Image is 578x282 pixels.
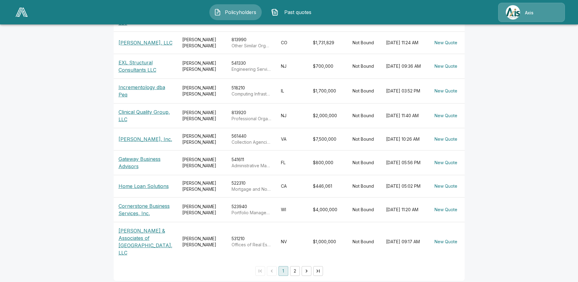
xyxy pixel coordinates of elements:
button: New Quote [432,37,460,49]
td: VA [276,128,308,150]
td: Not Bound [348,175,381,197]
div: [PERSON_NAME] [PERSON_NAME] [182,85,222,97]
td: NJ [276,103,308,128]
td: Not Bound [348,150,381,175]
td: Not Bound [348,197,381,222]
td: Not Bound [348,103,381,128]
nav: pagination navigation [254,266,324,276]
div: 541330 [232,60,271,72]
a: Agency IconAxis [498,3,565,22]
p: Mortgage and Nonmortgage Loan Brokers [232,186,271,192]
p: Administrative Management and General Management Consulting Services [232,163,271,169]
td: [DATE] 03:52 PM [381,78,427,103]
td: $4,000,000 [308,197,348,222]
img: Past quotes Icon [271,9,278,16]
button: Go to last page [313,266,323,276]
p: Home Loan Solutions [119,183,172,190]
td: $1,000,000 [308,222,348,261]
p: Professional Organizations [232,116,271,122]
button: New Quote [432,236,460,248]
td: NV [276,222,308,261]
button: New Quote [432,110,460,121]
td: Not Bound [348,54,381,78]
button: Go to page 2 [290,266,300,276]
div: [PERSON_NAME] [PERSON_NAME] [182,110,222,122]
td: [DATE] 05:56 PM [381,150,427,175]
td: [DATE] 09:36 AM [381,54,427,78]
div: 813920 [232,110,271,122]
div: [PERSON_NAME] [PERSON_NAME] [182,133,222,145]
span: Past quotes [281,9,314,16]
td: WI [276,197,308,222]
p: Gateway Business Advisors [119,155,172,170]
img: Policyholders Icon [214,9,221,16]
p: Computing Infrastructure Providers, Data Processing, Web Hosting, and Related Services [232,91,271,97]
img: AA Logo [16,8,28,17]
button: Policyholders IconPolicyholders [209,4,262,20]
td: [DATE] 10:26 AM [381,128,427,150]
td: FL [276,150,308,175]
img: Agency Icon [506,5,520,20]
td: CA [276,175,308,197]
div: 561440 [232,133,271,145]
div: 813990 [232,37,271,49]
td: Not Bound [348,78,381,103]
button: New Quote [432,134,460,145]
div: [PERSON_NAME] [PERSON_NAME] [182,180,222,192]
p: EXL Structural Consultants LLC [119,59,172,74]
td: IL [276,78,308,103]
div: [PERSON_NAME] [PERSON_NAME] [182,204,222,216]
td: $446,061 [308,175,348,197]
button: New Quote [432,157,460,168]
div: [PERSON_NAME] [PERSON_NAME] [182,37,222,49]
td: $1,731,829 [308,31,348,54]
div: 523940 [232,204,271,216]
div: 522310 [232,180,271,192]
td: $1,700,000 [308,78,348,103]
td: [DATE] 11:20 AM [381,197,427,222]
div: 518210 [232,85,271,97]
p: [PERSON_NAME], LLC [119,39,172,46]
p: Incrementology dba Peq [119,84,172,98]
p: [PERSON_NAME] & Associates of [GEOGRAPHIC_DATA], LLC [119,227,172,256]
td: $2,000,000 [308,103,348,128]
p: Other Similar Organizations (except Business, Professional, Labor, and Political Organizations) [232,43,271,49]
td: NJ [276,54,308,78]
td: $7,500,000 [308,128,348,150]
p: Axis [525,10,534,16]
td: $800,000 [308,150,348,175]
td: [DATE] 05:02 PM [381,175,427,197]
button: Past quotes IconPast quotes [267,4,319,20]
td: Not Bound [348,128,381,150]
span: Policyholders [224,9,257,16]
div: 541611 [232,157,271,169]
div: [PERSON_NAME] [PERSON_NAME] [182,157,222,169]
button: page 1 [278,266,288,276]
td: Not Bound [348,222,381,261]
td: Not Bound [348,31,381,54]
td: [DATE] 09:17 AM [381,222,427,261]
td: [DATE] 11:40 AM [381,103,427,128]
td: $700,000 [308,54,348,78]
td: [DATE] 11:24 AM [381,31,427,54]
p: Portfolio Management and Investment Advice [232,210,271,216]
button: New Quote [432,61,460,72]
div: [PERSON_NAME] [PERSON_NAME] [182,236,222,248]
button: New Quote [432,85,460,97]
button: New Quote [432,204,460,215]
p: Collection Agencies [232,139,271,145]
p: Engineering Services [232,66,271,72]
button: New Quote [432,181,460,192]
div: 531210 [232,236,271,248]
div: [PERSON_NAME] [PERSON_NAME] [182,60,222,72]
p: Cornerstone Business Services, Inc. [119,202,172,217]
button: Go to next page [302,266,311,276]
p: Offices of Real Estate Agents and Brokers [232,242,271,248]
td: CO [276,31,308,54]
p: [PERSON_NAME], Inc. [119,136,172,143]
p: Clinical Quality Group, LLC [119,108,172,123]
